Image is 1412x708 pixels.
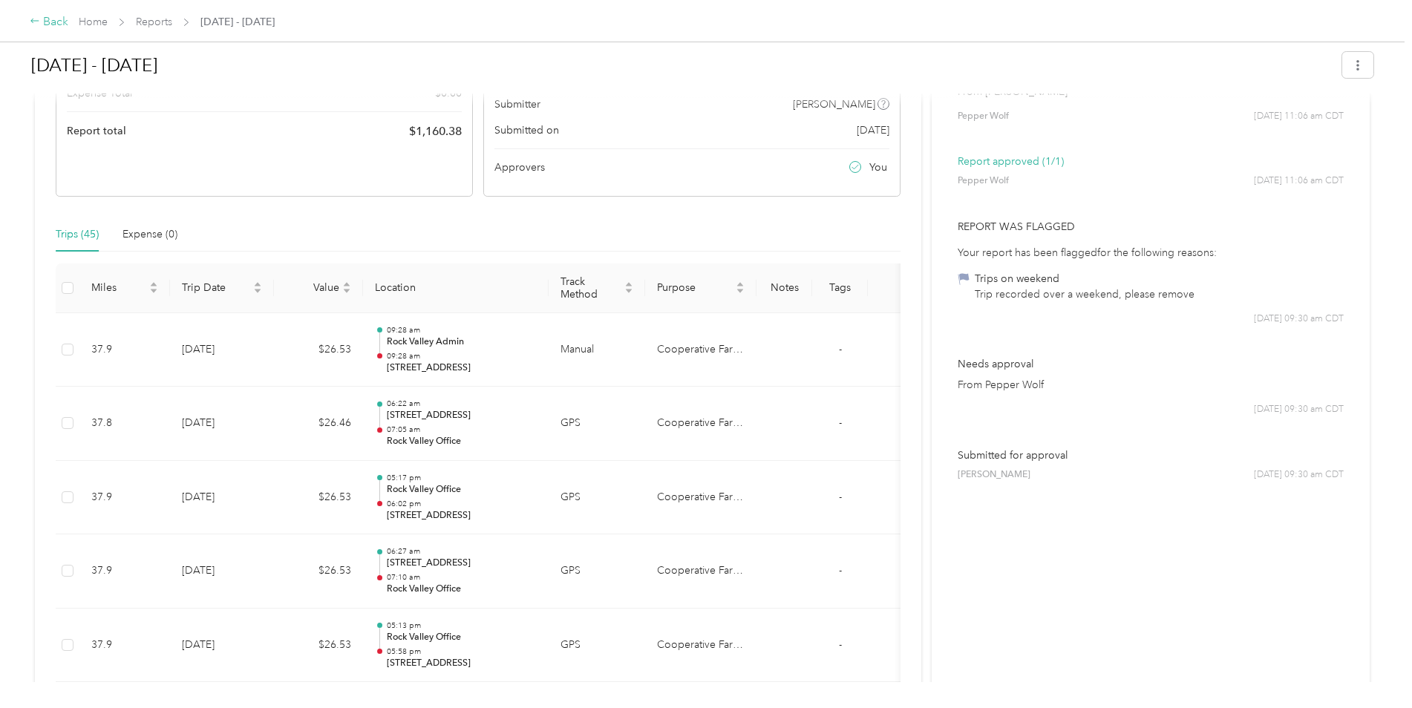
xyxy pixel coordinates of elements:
span: caret-up [149,280,158,289]
td: GPS [549,534,645,609]
p: Rock Valley Office [387,483,537,496]
th: Trip Date [170,263,274,313]
span: caret-up [253,280,262,289]
p: 07:10 am [387,572,537,583]
p: [STREET_ADDRESS] [387,557,537,570]
span: $ 1,160.38 [409,122,462,140]
td: GPS [549,461,645,535]
span: caret-up [624,280,633,289]
div: Trips (45) [56,226,99,243]
th: Purpose [645,263,756,313]
span: - [839,491,842,503]
td: GPS [549,609,645,683]
span: You [869,160,887,175]
p: Report approved (1/1) [958,154,1344,169]
div: Expense (0) [122,226,177,243]
td: $26.53 [274,461,363,535]
p: 05:17 pm [387,473,537,483]
td: GPS [549,387,645,461]
div: Back [30,13,68,31]
td: Manual [549,313,645,387]
td: [DATE] [170,534,274,609]
td: Cooperative Farmers Elevator (CFE) [645,461,756,535]
td: 37.9 [79,461,170,535]
td: 37.9 [79,534,170,609]
span: caret-down [736,286,745,295]
td: [DATE] [170,609,274,683]
p: [STREET_ADDRESS] [387,509,537,522]
span: [PERSON_NAME] [958,468,1030,482]
span: caret-up [342,280,351,289]
p: 06:02 pm [387,499,537,509]
span: - [839,416,842,429]
th: Notes [756,263,812,313]
span: caret-down [342,286,351,295]
span: [DATE] 09:30 am CDT [1254,468,1344,482]
a: Home [79,16,108,28]
p: 07:05 am [387,425,537,435]
th: Miles [79,263,170,313]
span: Purpose [657,281,733,294]
span: Pepper Wolf [958,110,1009,123]
th: Location [363,263,549,313]
p: 05:58 pm [387,646,537,657]
iframe: Everlance-gr Chat Button Frame [1329,625,1412,708]
span: [DATE] 11:06 am CDT [1254,174,1344,188]
div: Trips on weekend [975,271,1194,286]
p: 06:27 am [387,546,537,557]
span: Track Method [560,275,621,301]
span: caret-down [253,286,262,295]
p: 06:22 am [387,399,537,409]
div: Your report has been flagged for the following reasons: [958,245,1344,260]
span: Pepper Wolf [958,174,1009,188]
p: From Pepper Wolf [958,377,1344,393]
span: [DATE] 11:06 am CDT [1254,110,1344,123]
p: Rock Valley Admin [387,335,537,349]
span: caret-down [624,286,633,295]
span: Approvers [494,160,545,175]
p: 09:28 am [387,325,537,335]
th: Tags [812,263,868,313]
td: [DATE] [170,461,274,535]
span: Trip Date [182,281,250,294]
span: caret-up [736,280,745,289]
a: Reports [136,16,172,28]
th: Value [274,263,363,313]
p: Rock Valley Office [387,435,537,448]
p: Needs approval [958,356,1344,372]
p: Report was flagged [958,219,1344,235]
span: - [839,638,842,651]
p: [STREET_ADDRESS] [387,361,537,375]
td: 37.8 [79,387,170,461]
th: Track Method [549,263,645,313]
p: Submitted for approval [958,448,1344,463]
p: Rock Valley Office [387,631,537,644]
span: Submitted on [494,122,559,138]
td: $26.53 [274,313,363,387]
p: 05:13 pm [387,620,537,631]
td: [DATE] [170,313,274,387]
p: [STREET_ADDRESS] [387,657,537,670]
p: Rock Valley Office [387,583,537,596]
td: Cooperative Farmers Elevator (CFE) [645,313,756,387]
div: Trip recorded over a weekend, please remove [975,286,1194,302]
p: [STREET_ADDRESS] [387,409,537,422]
span: [DATE] 09:30 am CDT [1254,403,1344,416]
span: [DATE] 09:30 am CDT [1254,312,1344,326]
td: Cooperative Farmers Elevator (CFE) [645,609,756,683]
span: - [839,564,842,577]
h1: Aug 1 - 31, 2025 [31,47,1332,83]
td: [DATE] [170,387,274,461]
td: 37.9 [79,609,170,683]
span: Value [286,281,339,294]
span: - [839,343,842,355]
span: Report total [67,123,126,139]
span: [DATE] [857,122,889,138]
p: 09:28 am [387,351,537,361]
td: $26.46 [274,387,363,461]
td: $26.53 [274,534,363,609]
td: Cooperative Farmers Elevator (CFE) [645,534,756,609]
span: Miles [91,281,146,294]
td: $26.53 [274,609,363,683]
td: Cooperative Farmers Elevator (CFE) [645,387,756,461]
